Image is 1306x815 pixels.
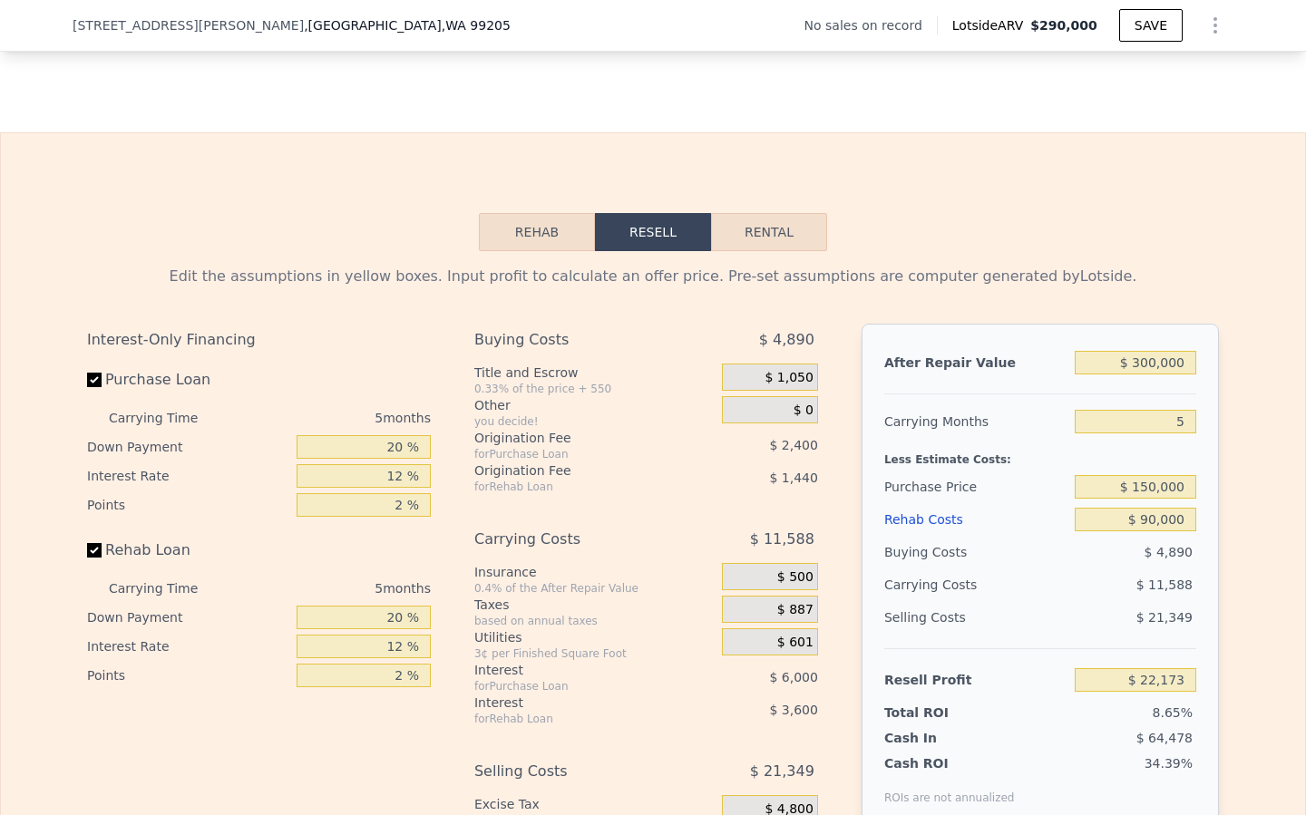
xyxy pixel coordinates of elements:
div: ROIs are not annualized [884,772,1015,805]
div: No sales on record [804,16,937,34]
div: Selling Costs [474,755,677,788]
div: After Repair Value [884,346,1067,379]
div: Down Payment [87,603,289,632]
div: Selling Costs [884,601,1067,634]
div: Less Estimate Costs: [884,438,1196,471]
div: Carrying Time [109,403,227,432]
div: Purchase Price [884,471,1067,503]
div: Cash ROI [884,754,1015,772]
span: $ 4,890 [1145,545,1193,559]
input: Rehab Loan [87,543,102,558]
span: $290,000 [1030,18,1097,33]
div: for Rehab Loan [474,712,677,726]
div: Total ROI [884,703,998,722]
span: $ 2,400 [769,438,817,452]
div: Origination Fee [474,429,677,447]
div: for Rehab Loan [474,480,677,494]
span: 34.39% [1145,756,1193,771]
span: $ 1,050 [765,370,813,386]
span: $ 6,000 [769,670,817,684]
div: Down Payment [87,432,289,461]
input: Purchase Loan [87,373,102,387]
div: Buying Costs [474,324,677,356]
span: $ 887 [777,602,814,618]
div: 5 months [234,403,431,432]
div: Interest [474,694,677,712]
span: $ 4,890 [759,324,814,356]
button: SAVE [1119,9,1183,42]
div: Edit the assumptions in yellow boxes. Input profit to calculate an offer price. Pre-set assumptio... [87,266,1219,287]
div: Interest Rate [87,461,289,490]
button: Rental [711,213,827,251]
div: Title and Escrow [474,364,715,382]
span: Lotside ARV [952,16,1030,34]
div: 0.33% of the price + 550 [474,382,715,396]
div: Carrying Time [109,574,227,603]
span: $ 11,588 [750,523,814,556]
div: Interest [474,661,677,679]
span: $ 500 [777,569,814,586]
span: $ 64,478 [1136,731,1193,745]
div: Carrying Costs [884,568,998,601]
button: Rehab [479,213,595,251]
div: Points [87,490,289,519]
span: [STREET_ADDRESS][PERSON_NAME] [73,16,304,34]
span: $ 11,588 [1136,577,1193,592]
span: $ 0 [794,403,814,419]
div: you decide! [474,414,715,429]
div: Utilities [474,628,715,646]
span: 8.65% [1153,705,1193,720]
div: Points [87,661,289,690]
div: 5 months [234,574,431,603]
div: Resell Profit [884,664,1067,696]
button: Show Options [1197,7,1233,44]
span: , WA 99205 [442,18,511,33]
div: Interest-Only Financing [87,324,431,356]
div: Buying Costs [884,536,1067,568]
button: Resell [595,213,711,251]
div: Insurance [474,563,715,581]
label: Rehab Loan [87,534,289,567]
div: Cash In [884,729,998,747]
div: 3¢ per Finished Square Foot [474,646,715,661]
span: $ 21,349 [750,755,814,788]
div: 0.4% of the After Repair Value [474,581,715,596]
div: Interest Rate [87,632,289,661]
div: for Purchase Loan [474,679,677,694]
span: , [GEOGRAPHIC_DATA] [304,16,511,34]
div: Rehab Costs [884,503,1067,536]
div: for Purchase Loan [474,447,677,461]
div: Carrying Months [884,405,1067,438]
div: Origination Fee [474,461,677,480]
div: Excise Tax [474,795,715,813]
div: Taxes [474,596,715,614]
span: $ 601 [777,635,814,651]
span: $ 3,600 [769,703,817,717]
div: based on annual taxes [474,614,715,628]
span: $ 21,349 [1136,610,1193,625]
div: Carrying Costs [474,523,677,556]
label: Purchase Loan [87,364,289,396]
div: Other [474,396,715,414]
span: $ 1,440 [769,471,817,485]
